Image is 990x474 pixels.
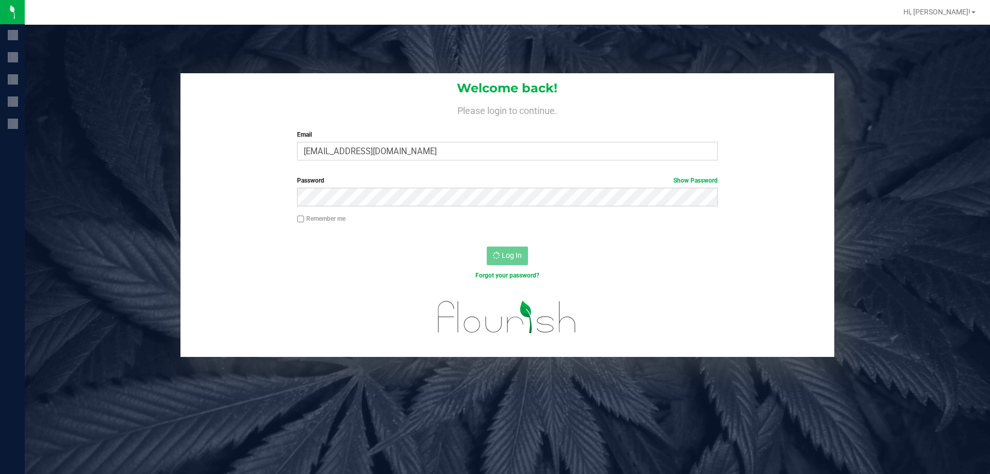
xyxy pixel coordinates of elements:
[180,103,834,116] h4: Please login to continue.
[502,251,522,259] span: Log In
[487,247,528,265] button: Log In
[180,81,834,95] h1: Welcome back!
[903,8,970,16] span: Hi, [PERSON_NAME]!
[297,214,345,223] label: Remember me
[425,291,589,344] img: flourish_logo.svg
[673,177,718,184] a: Show Password
[297,177,324,184] span: Password
[297,216,304,223] input: Remember me
[297,130,717,139] label: Email
[475,272,539,279] a: Forgot your password?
